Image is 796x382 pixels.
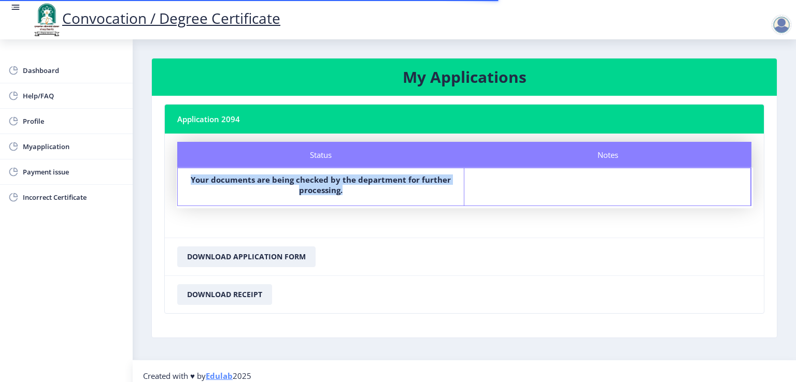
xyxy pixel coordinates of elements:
[31,2,62,37] img: logo
[143,371,251,381] span: Created with ♥ by 2025
[165,105,764,134] nb-card-header: Application 2094
[164,67,764,87] h3: My Applications
[23,166,124,178] span: Payment issue
[23,90,124,102] span: Help/FAQ
[23,115,124,127] span: Profile
[23,64,124,77] span: Dashboard
[23,191,124,203] span: Incorrect Certificate
[177,284,272,305] button: Download Receipt
[464,142,751,168] div: Notes
[206,371,233,381] a: Edulab
[31,8,280,28] a: Convocation / Degree Certificate
[23,140,124,153] span: Myapplication
[177,142,464,168] div: Status
[191,174,451,195] b: Your documents are being checked by the department for further processing.
[177,246,316,267] button: Download Application Form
